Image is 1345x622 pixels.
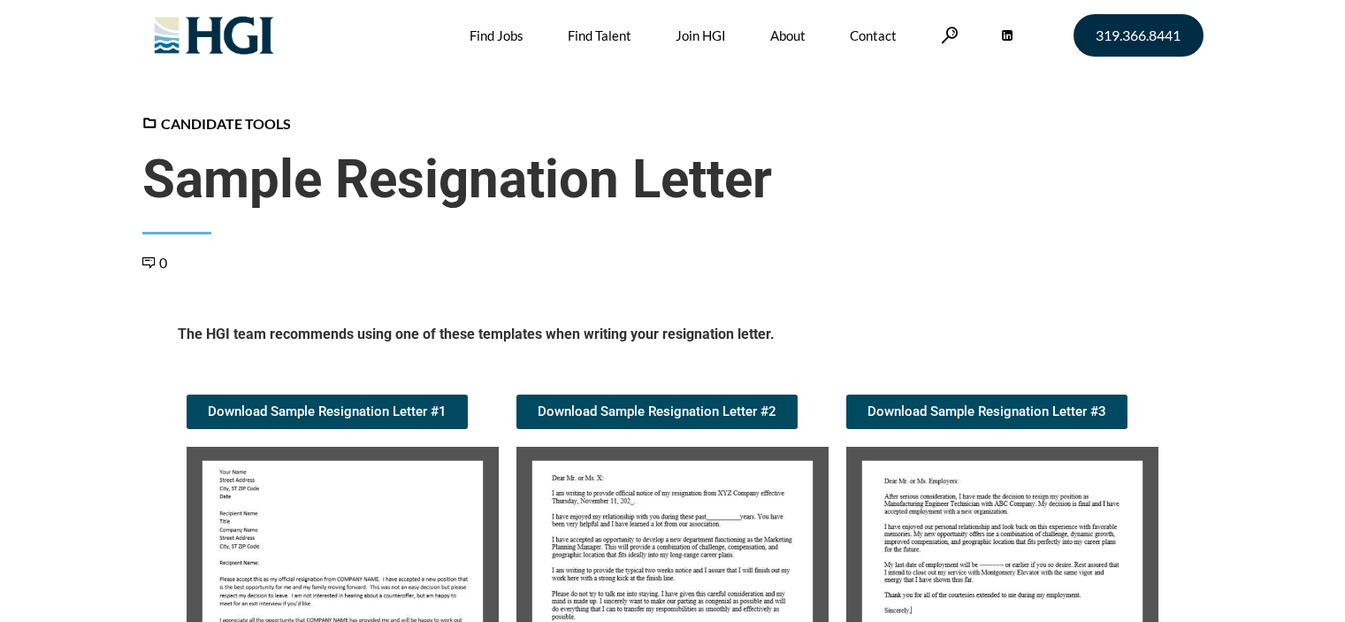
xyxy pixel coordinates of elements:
h5: The HGI team recommends using one of these templates when writing your resignation letter. [178,325,1168,350]
a: Candidate Tools [142,115,291,132]
a: Download Sample Resignation Letter #1 [187,395,468,429]
a: 319.366.8441 [1074,14,1204,57]
span: Download Sample Resignation Letter #2 [538,405,776,419]
a: Search [941,27,959,43]
span: Sample Resignation Letter [142,148,1204,211]
span: Download Sample Resignation Letter #1 [208,405,447,419]
a: Download Sample Resignation Letter #3 [846,395,1127,429]
span: 319.366.8441 [1096,28,1181,42]
a: 0 [142,254,167,271]
a: Download Sample Resignation Letter #2 [516,395,798,429]
span: Download Sample Resignation Letter #3 [867,405,1106,419]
